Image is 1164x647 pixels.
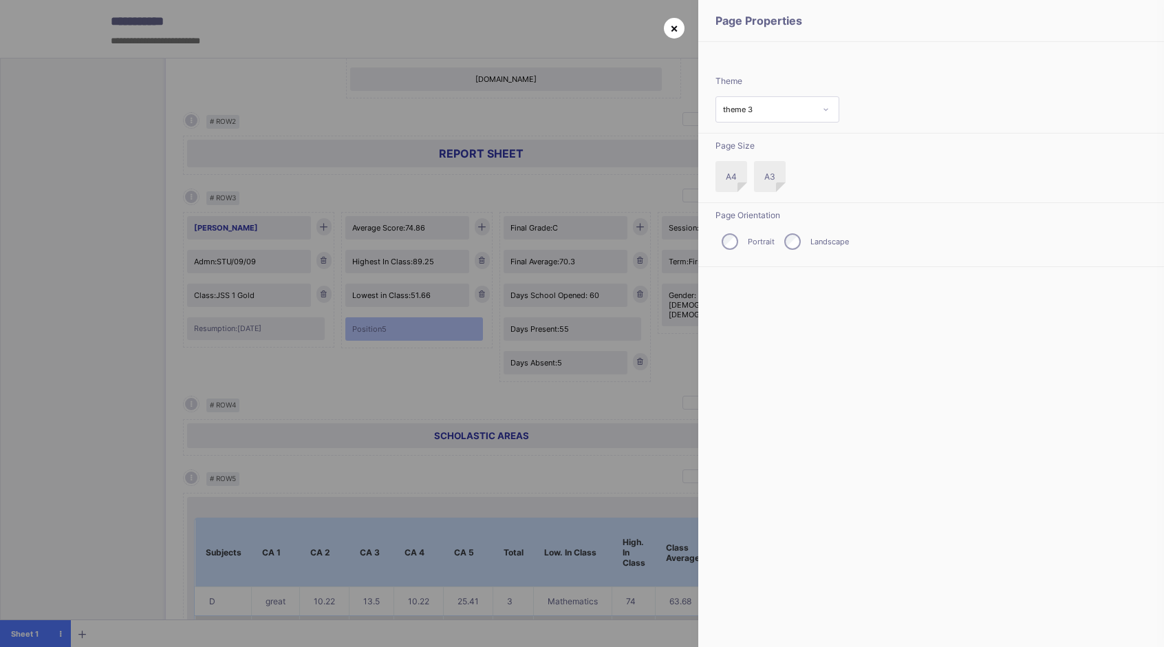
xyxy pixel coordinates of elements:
[715,14,802,28] span: Page Properties
[715,76,1147,86] span: Theme
[715,140,1147,151] span: Page Size
[670,21,678,35] span: ×
[810,237,849,246] label: Landscape
[748,237,775,246] label: Portrait
[715,210,1147,220] span: Page Orientation
[715,161,747,192] label: A4
[723,105,814,114] div: theme 3
[754,161,786,192] label: A3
